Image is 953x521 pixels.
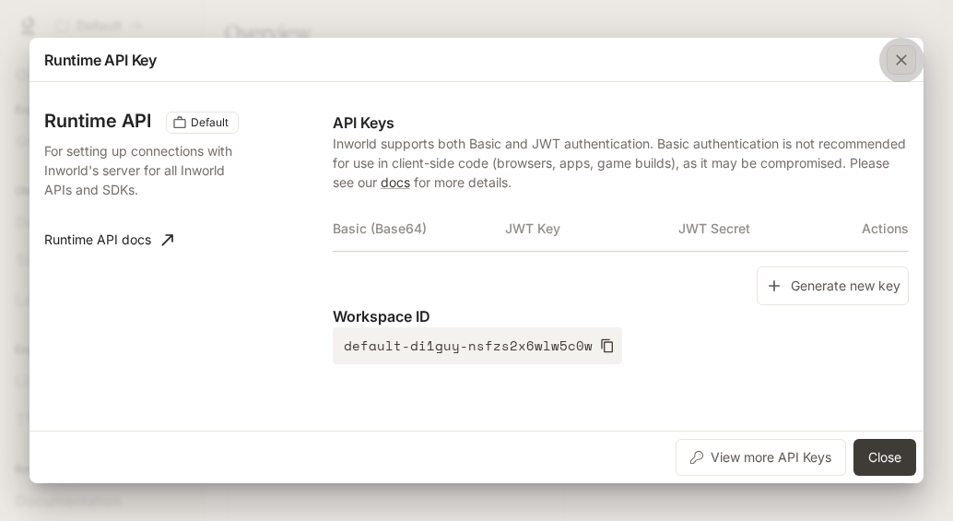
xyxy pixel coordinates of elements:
[183,114,236,131] span: Default
[676,439,846,476] button: View more API Keys
[333,327,622,364] button: default-di1guy-nsfzs2x6wlw5c0w
[333,112,909,134] p: API Keys
[757,266,909,306] button: Generate new key
[851,207,909,251] th: Actions
[381,174,410,190] a: docs
[37,221,181,258] a: Runtime API docs
[505,207,678,251] th: JWT Key
[333,305,909,327] p: Workspace ID
[333,134,909,192] p: Inworld supports both Basic and JWT authentication. Basic authentication is not recommended for u...
[44,141,249,199] p: For setting up connections with Inworld's server for all Inworld APIs and SDKs.
[853,439,916,476] button: Close
[44,112,151,130] h3: Runtime API
[333,207,506,251] th: Basic (Base64)
[678,207,852,251] th: JWT Secret
[166,112,239,134] div: These keys will apply to your current workspace only
[44,49,157,71] p: Runtime API Key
